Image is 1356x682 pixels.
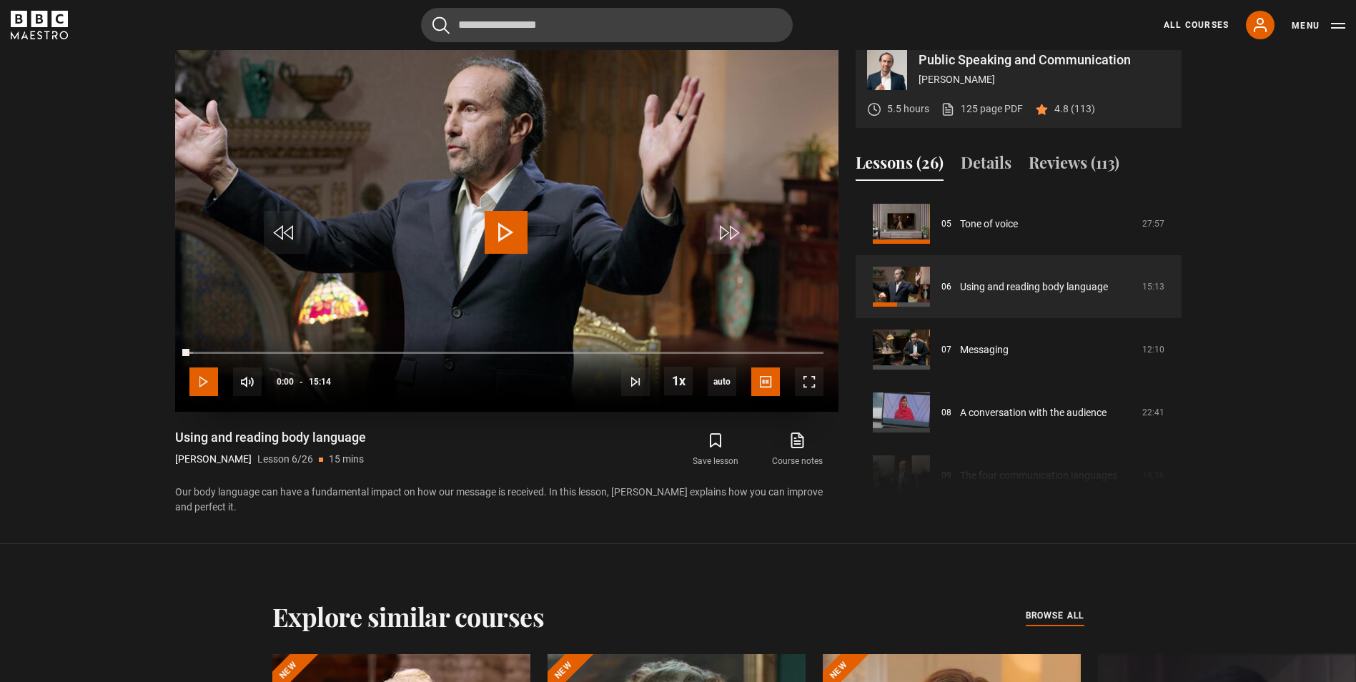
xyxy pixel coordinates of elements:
button: Captions [751,367,780,396]
button: Details [961,151,1011,181]
a: 125 page PDF [941,102,1023,117]
span: 15:14 [309,369,331,395]
button: Next Lesson [621,367,650,396]
input: Search [421,8,793,42]
a: Messaging [960,342,1009,357]
button: Fullscreen [795,367,823,396]
span: - [300,377,303,387]
h2: Explore similar courses [272,601,545,631]
div: Current quality: 360p [708,367,736,396]
button: Play [189,367,218,396]
button: Playback Rate [664,367,693,395]
video-js: Video Player [175,39,838,412]
p: Our body language can have a fundamental impact on how our message is received. In this lesson, [... [175,485,838,515]
button: Mute [233,367,262,396]
p: 15 mins [329,452,364,467]
p: [PERSON_NAME] [175,452,252,467]
span: 0:00 [277,369,294,395]
button: Lessons (26) [856,151,944,181]
a: Tone of voice [960,217,1018,232]
a: A conversation with the audience [960,405,1107,420]
p: [PERSON_NAME] [919,72,1170,87]
a: Course notes [756,429,838,470]
svg: BBC Maestro [11,11,68,39]
button: Save lesson [675,429,756,470]
div: Progress Bar [189,352,823,355]
p: Lesson 6/26 [257,452,313,467]
button: Submit the search query [432,16,450,34]
span: auto [708,367,736,396]
a: browse all [1026,608,1084,624]
p: 4.8 (113) [1054,102,1095,117]
a: Using and reading body language [960,280,1108,295]
h1: Using and reading body language [175,429,366,446]
span: browse all [1026,608,1084,623]
button: Reviews (113) [1029,151,1119,181]
p: Public Speaking and Communication [919,54,1170,66]
button: Toggle navigation [1292,19,1345,33]
a: All Courses [1164,19,1229,31]
p: 5.5 hours [887,102,929,117]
